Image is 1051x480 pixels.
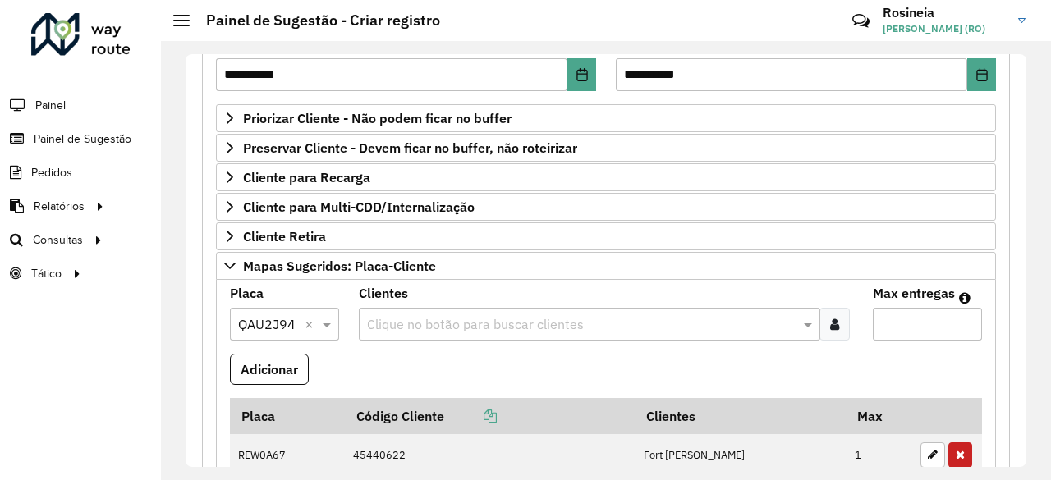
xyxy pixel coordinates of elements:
span: Painel [35,97,66,114]
td: Fort [PERSON_NAME] [636,433,847,476]
span: Consultas [33,231,83,249]
span: [PERSON_NAME] (RO) [883,21,1006,36]
h3: Rosineia [883,5,1006,21]
span: Pedidos [31,164,72,181]
a: Cliente para Multi-CDD/Internalização [216,193,996,221]
span: Relatórios [34,198,85,215]
a: Cliente Retira [216,222,996,250]
label: Max entregas [873,283,955,303]
td: 45440622 [345,433,636,476]
em: Máximo de clientes que serão colocados na mesma rota com os clientes informados [959,291,971,304]
button: Adicionar [230,354,309,385]
th: Clientes [636,398,847,433]
a: Mapas Sugeridos: Placa-Cliente [216,252,996,280]
span: Preservar Cliente - Devem ficar no buffer, não roteirizar [243,141,577,154]
a: Copiar [444,408,497,424]
span: Cliente para Multi-CDD/Internalização [243,200,475,213]
span: Cliente Retira [243,230,326,243]
span: Painel de Sugestão [34,130,131,148]
a: Cliente para Recarga [216,163,996,191]
th: Código Cliente [345,398,636,433]
td: REW0A67 [230,433,345,476]
th: Placa [230,398,345,433]
label: Placa [230,283,264,303]
td: 1 [847,433,912,476]
button: Choose Date [967,58,996,91]
th: Max [847,398,912,433]
button: Choose Date [567,58,596,91]
span: Clear all [305,314,319,334]
a: Priorizar Cliente - Não podem ficar no buffer [216,104,996,132]
a: Contato Rápido [843,3,879,39]
label: Clientes [359,283,408,303]
span: Mapas Sugeridos: Placa-Cliente [243,259,436,272]
span: Cliente para Recarga [243,171,370,184]
a: Preservar Cliente - Devem ficar no buffer, não roteirizar [216,134,996,162]
h2: Painel de Sugestão - Criar registro [190,11,440,30]
span: Priorizar Cliente - Não podem ficar no buffer [243,112,512,125]
span: Tático [31,265,62,282]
